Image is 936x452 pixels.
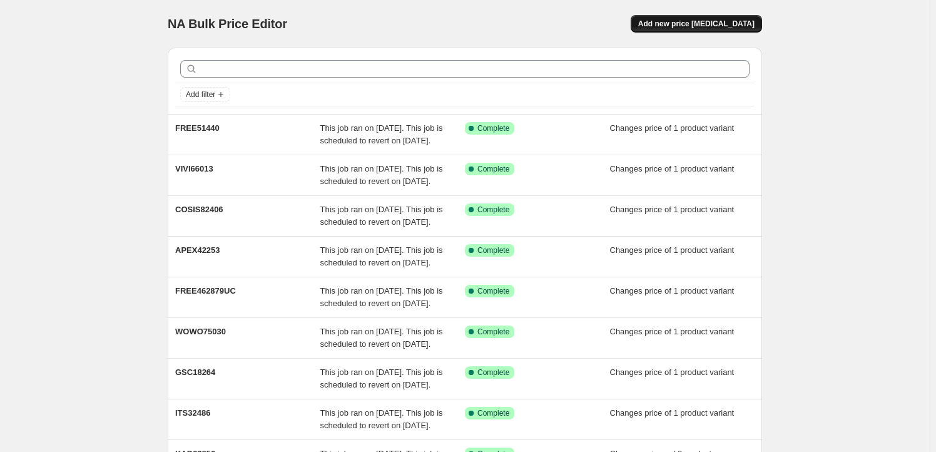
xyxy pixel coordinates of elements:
[320,205,443,227] span: This job ran on [DATE]. This job is scheduled to revert on [DATE].
[610,367,735,377] span: Changes price of 1 product variant
[175,164,213,173] span: VIVI66013
[477,367,509,378] span: Complete
[320,367,443,389] span: This job ran on [DATE]. This job is scheduled to revert on [DATE].
[610,286,735,295] span: Changes price of 1 product variant
[477,327,509,337] span: Complete
[610,327,735,336] span: Changes price of 1 product variant
[477,245,509,255] span: Complete
[610,123,735,133] span: Changes price of 1 product variant
[477,123,509,133] span: Complete
[320,164,443,186] span: This job ran on [DATE]. This job is scheduled to revert on [DATE].
[175,286,236,295] span: FREE462879UC
[175,367,215,377] span: GSC18264
[175,205,223,214] span: COSIS82406
[638,19,755,29] span: Add new price [MEDICAL_DATA]
[320,245,443,267] span: This job ran on [DATE]. This job is scheduled to revert on [DATE].
[477,408,509,418] span: Complete
[168,17,287,31] span: NA Bulk Price Editor
[320,408,443,430] span: This job ran on [DATE]. This job is scheduled to revert on [DATE].
[320,327,443,349] span: This job ran on [DATE]. This job is scheduled to revert on [DATE].
[477,205,509,215] span: Complete
[320,123,443,145] span: This job ran on [DATE]. This job is scheduled to revert on [DATE].
[631,15,762,33] button: Add new price [MEDICAL_DATA]
[175,123,220,133] span: FREE51440
[320,286,443,308] span: This job ran on [DATE]. This job is scheduled to revert on [DATE].
[610,408,735,418] span: Changes price of 1 product variant
[610,245,735,255] span: Changes price of 1 product variant
[186,90,215,100] span: Add filter
[477,164,509,174] span: Complete
[180,87,230,102] button: Add filter
[175,245,220,255] span: APEX42253
[610,205,735,214] span: Changes price of 1 product variant
[175,408,210,418] span: ITS32486
[175,327,226,336] span: WOWO75030
[477,286,509,296] span: Complete
[610,164,735,173] span: Changes price of 1 product variant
